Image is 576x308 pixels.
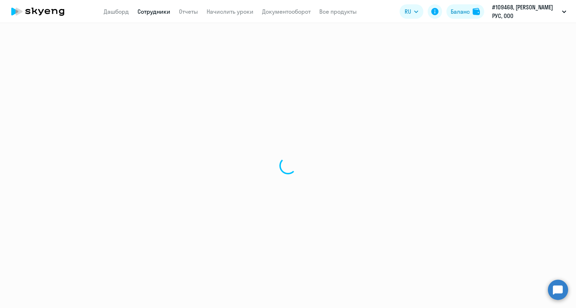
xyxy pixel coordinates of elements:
a: Начислить уроки [207,8,253,15]
img: balance [473,8,480,15]
a: Отчеты [179,8,198,15]
a: Все продукты [319,8,357,15]
button: #109468, [PERSON_NAME] РУС, ООО [489,3,570,20]
button: Балансbalance [446,4,484,19]
div: Баланс [451,7,470,16]
span: RU [405,7,411,16]
p: #109468, [PERSON_NAME] РУС, ООО [492,3,559,20]
a: Сотрудники [138,8,170,15]
a: Документооборот [262,8,311,15]
a: Дашборд [104,8,129,15]
button: RU [400,4,423,19]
